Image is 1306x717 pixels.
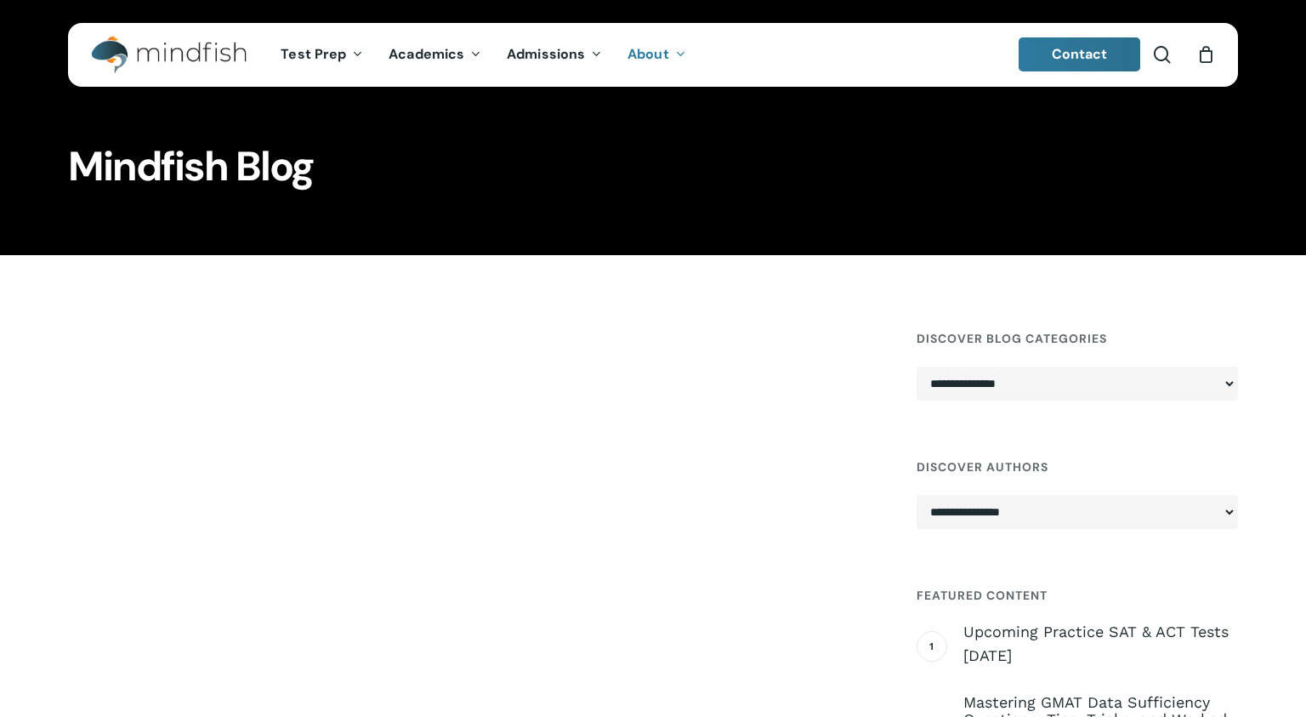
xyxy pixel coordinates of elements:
[68,146,1238,187] h1: Mindfish Blog
[963,623,1238,640] span: Upcoming Practice SAT & ACT Tests
[917,323,1238,354] h4: Discover Blog Categories
[268,23,698,87] nav: Main Menu
[917,580,1238,611] h4: Featured Content
[376,48,494,62] a: Academics
[963,623,1238,666] a: Upcoming Practice SAT & ACT Tests [DATE]
[917,452,1238,482] h4: Discover Authors
[507,45,585,63] span: Admissions
[963,646,1238,666] span: [DATE]
[1052,45,1108,63] span: Contact
[1019,37,1141,71] a: Contact
[281,45,346,63] span: Test Prep
[268,48,376,62] a: Test Prep
[68,23,1238,87] header: Main Menu
[494,48,615,62] a: Admissions
[615,48,699,62] a: About
[389,45,464,63] span: Academics
[627,45,669,63] span: About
